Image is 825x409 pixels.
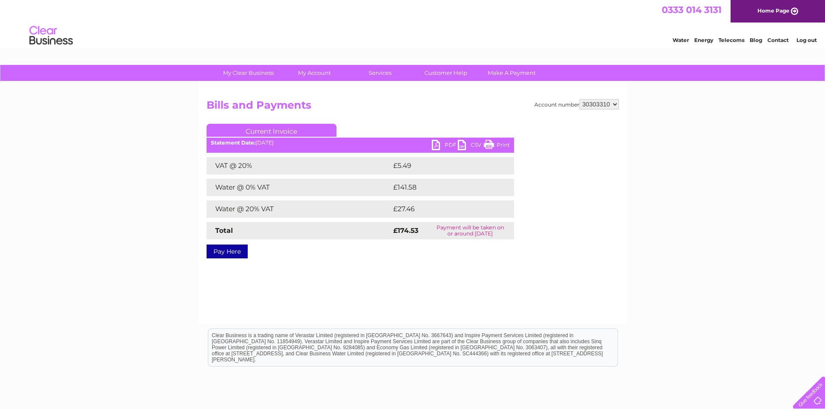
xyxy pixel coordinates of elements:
[796,37,817,43] a: Log out
[207,245,248,258] a: Pay Here
[278,65,350,81] a: My Account
[750,37,762,43] a: Blog
[213,65,284,81] a: My Clear Business
[344,65,416,81] a: Services
[718,37,744,43] a: Telecoms
[534,99,619,109] div: Account number
[427,222,514,239] td: Payment will be taken on or around [DATE]
[673,37,689,43] a: Water
[458,140,484,152] a: CSV
[767,37,789,43] a: Contact
[662,4,721,15] a: 0333 014 3131
[432,140,458,152] a: PDF
[391,179,498,196] td: £141.58
[207,124,336,137] a: Current Invoice
[391,157,494,174] td: £5.49
[207,200,391,218] td: Water @ 20% VAT
[207,99,619,116] h2: Bills and Payments
[29,23,73,49] img: logo.png
[207,140,514,146] div: [DATE]
[215,226,233,235] strong: Total
[208,5,618,42] div: Clear Business is a trading name of Verastar Limited (registered in [GEOGRAPHIC_DATA] No. 3667643...
[484,140,510,152] a: Print
[207,157,391,174] td: VAT @ 20%
[694,37,713,43] a: Energy
[207,179,391,196] td: Water @ 0% VAT
[391,200,496,218] td: £27.46
[211,139,256,146] b: Statement Date:
[476,65,547,81] a: Make A Payment
[393,226,418,235] strong: £174.53
[410,65,482,81] a: Customer Help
